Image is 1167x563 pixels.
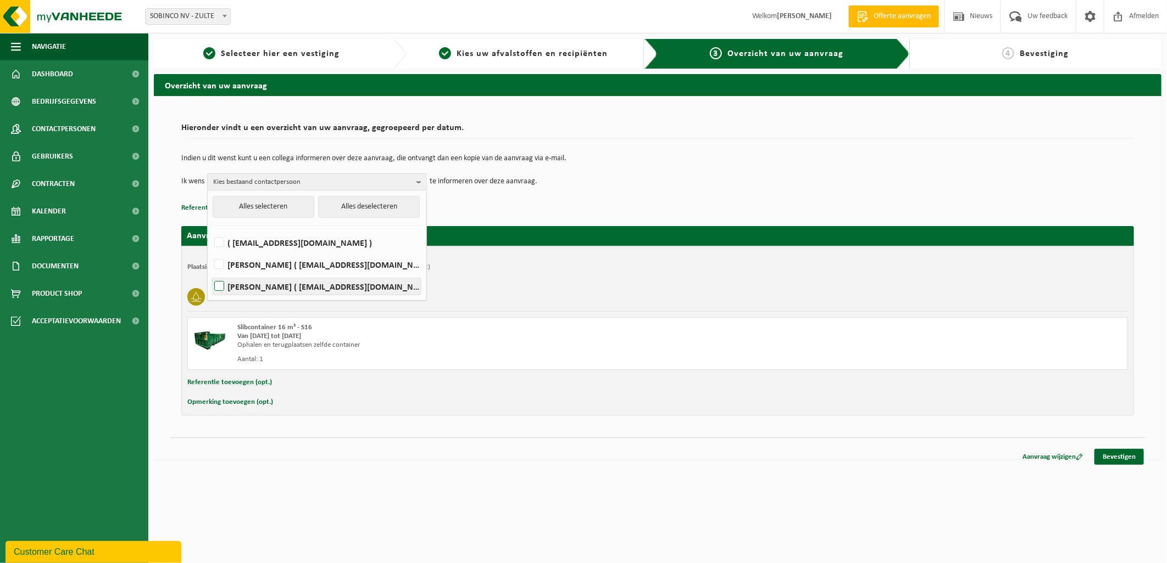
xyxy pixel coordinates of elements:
[1014,449,1091,465] a: Aanvraag wijzigen
[237,333,301,340] strong: Van [DATE] tot [DATE]
[32,88,96,115] span: Bedrijfsgegevens
[181,173,204,190] p: Ik wens
[32,60,73,88] span: Dashboard
[237,341,702,350] div: Ophalen en terugplaatsen zelfde container
[32,143,73,170] span: Gebruikers
[439,47,451,59] span: 2
[193,323,226,356] img: HK-XS-16-GN-00.png
[181,201,266,215] button: Referentie toevoegen (opt.)
[32,225,74,252] span: Rapportage
[212,234,421,251] label: ( [EMAIL_ADDRESS][DOMAIN_NAME] )
[457,49,608,58] span: Kies uw afvalstoffen en recipiënten
[32,198,66,225] span: Kalender
[213,196,314,218] button: Alles selecteren
[32,115,96,143] span: Contactpersonen
[412,47,636,60] a: 2Kies uw afvalstoffen en recipiënten
[32,307,121,335] span: Acceptatievoorwaarden
[1002,47,1014,59] span: 4
[5,539,184,563] iframe: chat widget
[32,170,75,198] span: Contracten
[187,232,269,240] strong: Aanvraag voor [DATE]
[221,49,340,58] span: Selecteer hier een vestiging
[710,47,722,59] span: 3
[777,12,832,20] strong: [PERSON_NAME]
[1094,449,1144,465] a: Bevestigen
[213,174,412,190] span: Kies bestaand contactpersoon
[871,11,933,22] span: Offerte aanvragen
[237,324,312,331] span: Slibcontainer 16 m³ - S16
[212,256,421,273] label: [PERSON_NAME] ( [EMAIL_ADDRESS][DOMAIN_NAME] )
[32,252,79,280] span: Documenten
[145,8,231,25] span: SOBINCO NV - ZULTE
[181,155,1134,162] p: Indien u dit wenst kunt u een collega informeren over deze aanvraag, die ontvangt dan een kopie v...
[212,278,421,295] label: [PERSON_NAME] ( [EMAIL_ADDRESS][DOMAIN_NAME] )
[207,173,427,190] button: Kies bestaand contactpersoon
[32,280,82,307] span: Product Shop
[181,123,1134,138] h2: Hieronder vindt u een overzicht van uw aanvraag, gegroepeerd per datum.
[187,263,235,271] strong: Plaatsingsadres:
[187,395,273,409] button: Opmerking toevoegen (opt.)
[1020,49,1069,58] span: Bevestiging
[237,355,702,364] div: Aantal: 1
[203,47,215,59] span: 1
[848,5,939,27] a: Offerte aanvragen
[159,47,384,60] a: 1Selecteer hier een vestiging
[154,74,1162,95] h2: Overzicht van uw aanvraag
[430,173,537,190] p: te informeren over deze aanvraag.
[187,375,272,390] button: Referentie toevoegen (opt.)
[318,196,420,218] button: Alles deselecteren
[32,33,66,60] span: Navigatie
[727,49,843,58] span: Overzicht van uw aanvraag
[146,9,230,24] span: SOBINCO NV - ZULTE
